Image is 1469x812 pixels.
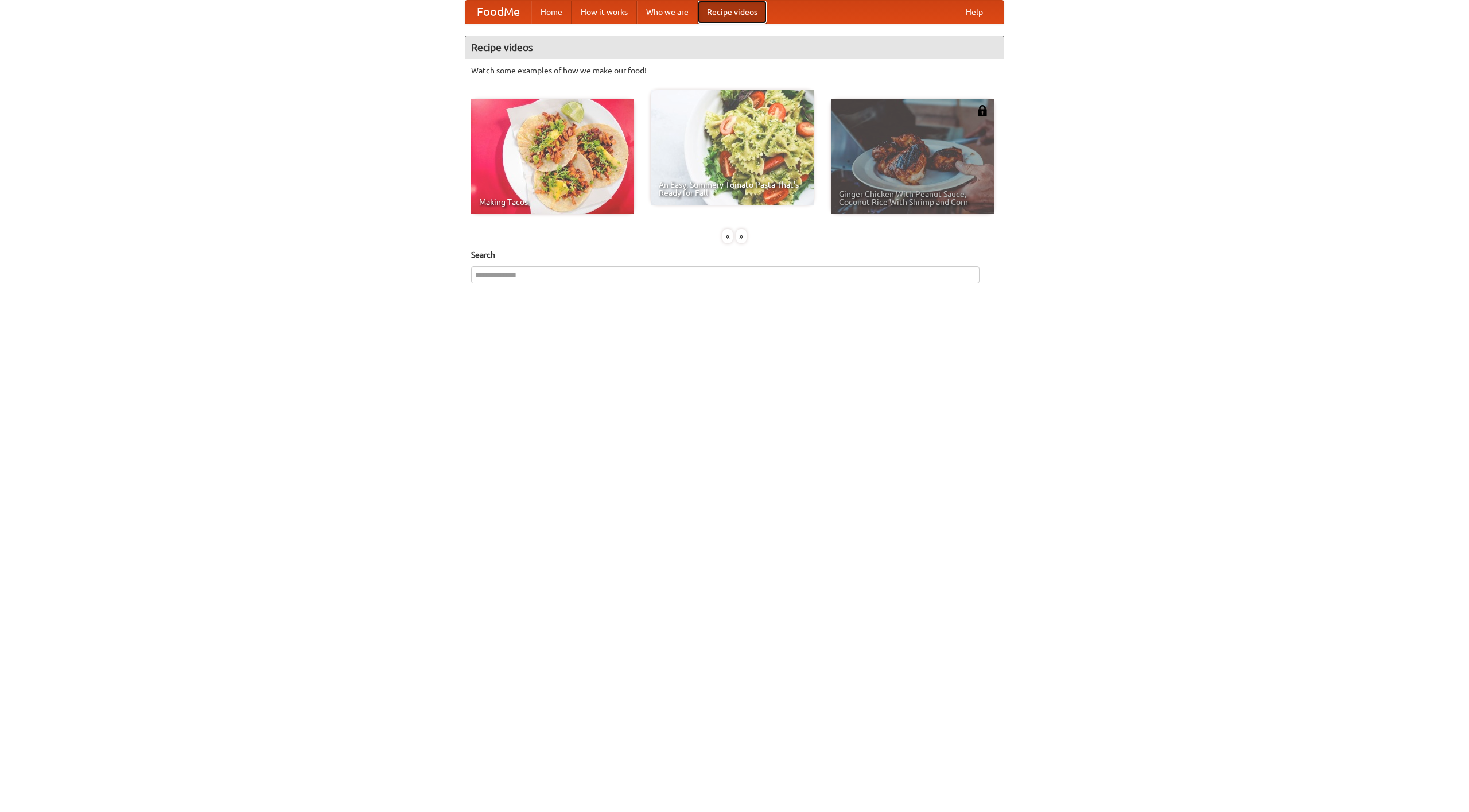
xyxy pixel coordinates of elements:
a: Help [957,1,992,24]
img: 483408.png [977,105,988,116]
span: An Easy, Summery Tomato Pasta That's Ready for Fall [659,181,806,197]
div: « [722,229,733,243]
a: Home [531,1,572,24]
a: Recipe videos [698,1,767,24]
a: An Easy, Summery Tomato Pasta That's Ready for Fall [651,90,814,205]
a: How it works [572,1,637,24]
a: Making Tacos [471,99,634,214]
p: Watch some examples of how we make our food! [471,65,998,76]
h5: Search [471,249,998,261]
a: Who we are [637,1,698,24]
h4: Recipe videos [465,36,1004,59]
div: » [736,229,747,243]
a: FoodMe [465,1,531,24]
span: Making Tacos [479,198,626,206]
